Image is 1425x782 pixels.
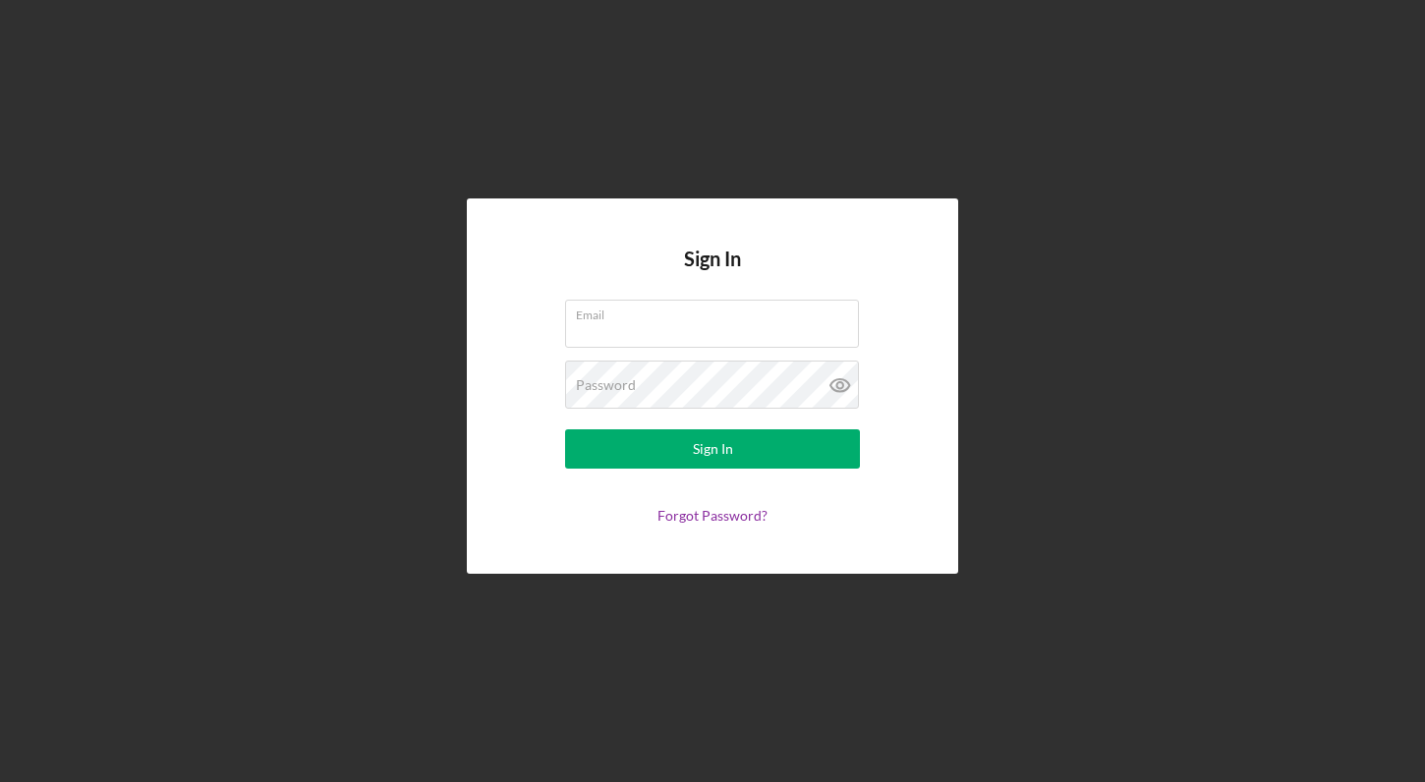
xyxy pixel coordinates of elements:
[576,301,859,322] label: Email
[576,377,636,393] label: Password
[657,507,768,524] a: Forgot Password?
[565,429,860,469] button: Sign In
[684,248,741,300] h4: Sign In
[693,429,733,469] div: Sign In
